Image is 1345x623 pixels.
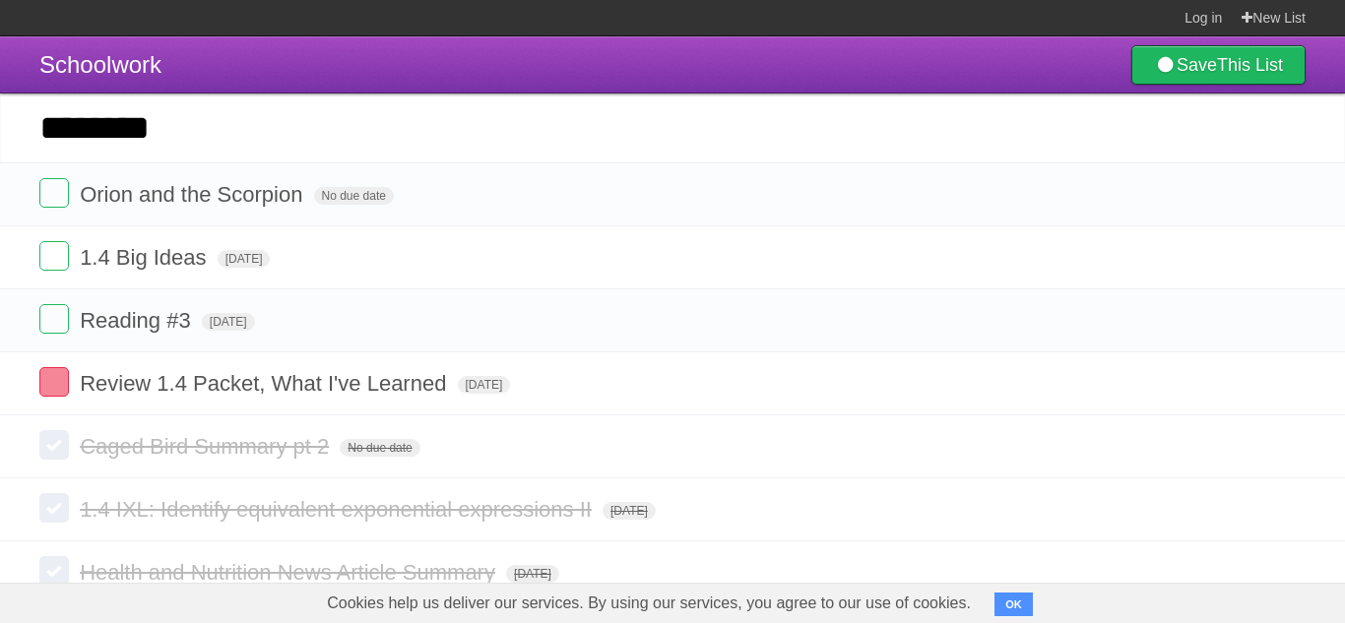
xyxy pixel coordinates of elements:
span: Orion and the Scorpion [80,182,307,207]
span: [DATE] [603,502,656,520]
b: This List [1217,55,1283,75]
span: 1.4 IXL: Identify equivalent exponential expressions II [80,497,597,522]
span: Schoolwork [39,51,161,78]
span: Caged Bird Summary pt 2 [80,434,334,459]
span: [DATE] [218,250,271,268]
a: SaveThis List [1131,45,1306,85]
label: Done [39,241,69,271]
label: Done [39,178,69,208]
span: 1.4 Big Ideas [80,245,211,270]
label: Done [39,493,69,523]
button: OK [994,592,1033,616]
span: Cookies help us deliver our services. By using our services, you agree to our use of cookies. [307,584,991,623]
span: Health and Nutrition News Article Summary [80,560,500,585]
label: Done [39,304,69,334]
span: Review 1.4 Packet, What I've Learned [80,371,451,396]
label: Done [39,367,69,397]
label: Done [39,430,69,460]
span: No due date [340,439,419,457]
span: [DATE] [458,376,511,394]
span: Reading #3 [80,308,196,333]
span: No due date [314,187,394,205]
label: Done [39,556,69,586]
span: [DATE] [506,565,559,583]
span: [DATE] [202,313,255,331]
